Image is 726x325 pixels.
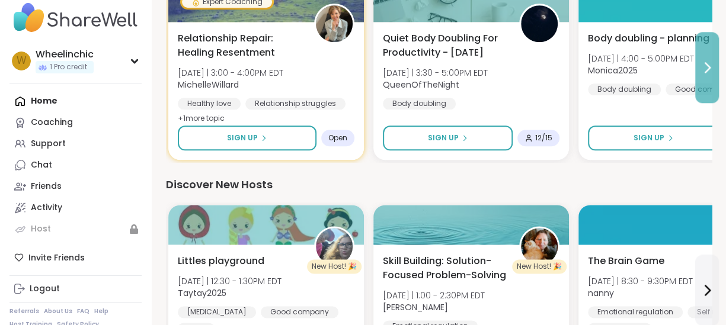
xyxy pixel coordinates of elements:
[383,67,488,79] span: [DATE] | 3:30 - 5:00PM EDT
[178,31,301,60] span: Relationship Repair: Healing Resentment
[94,307,108,316] a: Help
[706,5,721,20] div: Close Step
[588,306,683,318] div: Emotional regulation
[178,98,241,110] div: Healthy love
[227,133,258,143] span: Sign Up
[9,247,142,268] div: Invite Friends
[512,259,567,273] div: New Host! 🎉
[383,301,448,313] b: [PERSON_NAME]
[383,98,456,110] div: Body doubling
[383,79,459,91] b: QueenOfTheNight
[521,5,558,42] img: QueenOfTheNight
[9,218,142,240] a: Host
[383,31,506,60] span: Quiet Body Doubling For Productivity - [DATE]
[17,53,27,69] span: W
[9,278,142,300] a: Logout
[31,202,62,214] div: Activity
[383,289,485,301] span: [DATE] | 1:00 - 2:30PM EDT
[588,275,693,287] span: [DATE] | 8:30 - 9:30PM EDT
[31,159,52,171] div: Chat
[328,133,347,143] span: Open
[588,31,709,46] span: Body doubling - planning
[9,307,39,316] a: Referrals
[31,138,66,150] div: Support
[588,287,614,299] b: nanny
[36,48,94,61] div: Wheelinchic
[428,133,459,143] span: Sign Up
[30,283,60,295] div: Logout
[9,197,142,218] a: Activity
[9,176,142,197] a: Friends
[178,306,256,318] div: [MEDICAL_DATA]
[588,65,638,76] b: Monica2025
[316,228,353,265] img: Taytay2025
[588,254,664,268] span: The Brain Game
[307,259,362,273] div: New Host! 🎉
[44,307,72,316] a: About Us
[178,287,226,299] b: Taytay2025
[166,176,712,193] div: Discover New Hosts
[178,79,239,91] b: MichelleWillard
[261,306,338,318] div: Good company
[316,5,353,42] img: MichelleWillard
[77,307,89,316] a: FAQ
[9,133,142,155] a: Support
[9,112,142,133] a: Coaching
[634,133,664,143] span: Sign Up
[588,53,694,65] span: [DATE] | 4:00 - 5:00PM EDT
[9,155,142,176] a: Chat
[31,117,73,128] div: Coaching
[521,228,558,265] img: LuAnn
[245,98,346,110] div: Relationship struggles
[178,254,264,268] span: Littles playground
[588,83,661,95] div: Body doubling
[588,126,719,150] button: Sign Up
[535,133,552,143] span: 12 / 15
[31,223,51,235] div: Host
[50,62,87,72] span: 1 Pro credit
[383,254,506,282] span: Skill Building: Solution-Focused Problem-Solving
[383,126,513,150] button: Sign Up
[178,67,283,79] span: [DATE] | 3:00 - 4:00PM EDT
[178,126,316,150] button: Sign Up
[178,275,282,287] span: [DATE] | 12:30 - 1:30PM EDT
[31,181,62,192] div: Friends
